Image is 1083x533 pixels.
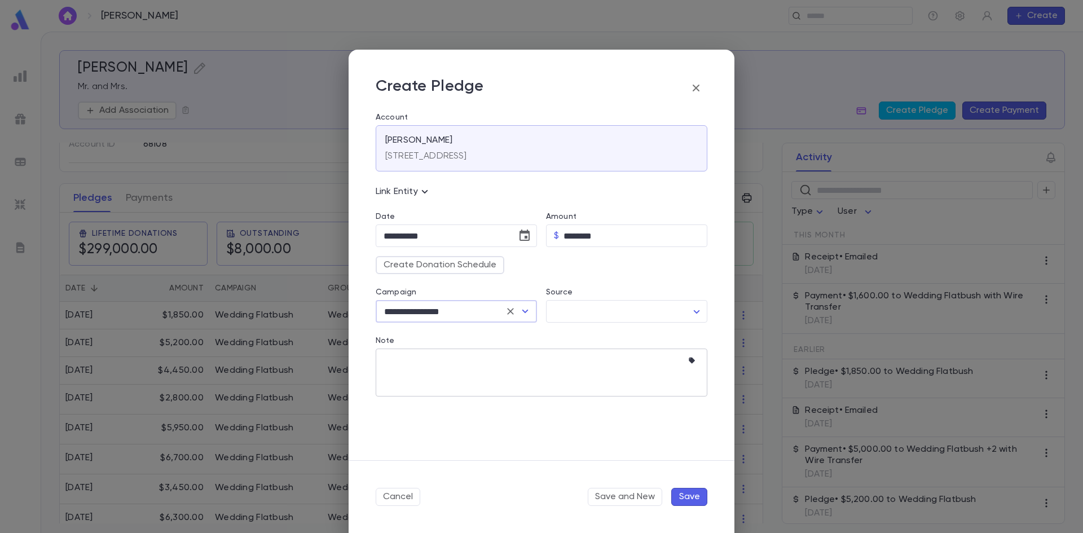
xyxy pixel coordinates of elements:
p: Create Pledge [376,77,484,99]
label: Account [376,113,707,122]
button: Cancel [376,488,420,506]
label: Campaign [376,288,416,297]
button: Open [517,303,533,319]
button: Clear [503,303,518,319]
div: ​ [546,301,707,323]
button: Save and New [588,488,662,506]
label: Note [376,336,395,345]
button: Create Donation Schedule [376,256,504,274]
p: [PERSON_NAME] [385,135,452,146]
p: [STREET_ADDRESS] [385,151,467,162]
label: Source [546,288,573,297]
button: Choose date, selected date is Aug 25, 2025 [513,224,536,247]
label: Date [376,212,537,221]
p: Link Entity [376,185,432,199]
p: $ [554,230,559,241]
label: Amount [546,212,576,221]
button: Save [671,488,707,506]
